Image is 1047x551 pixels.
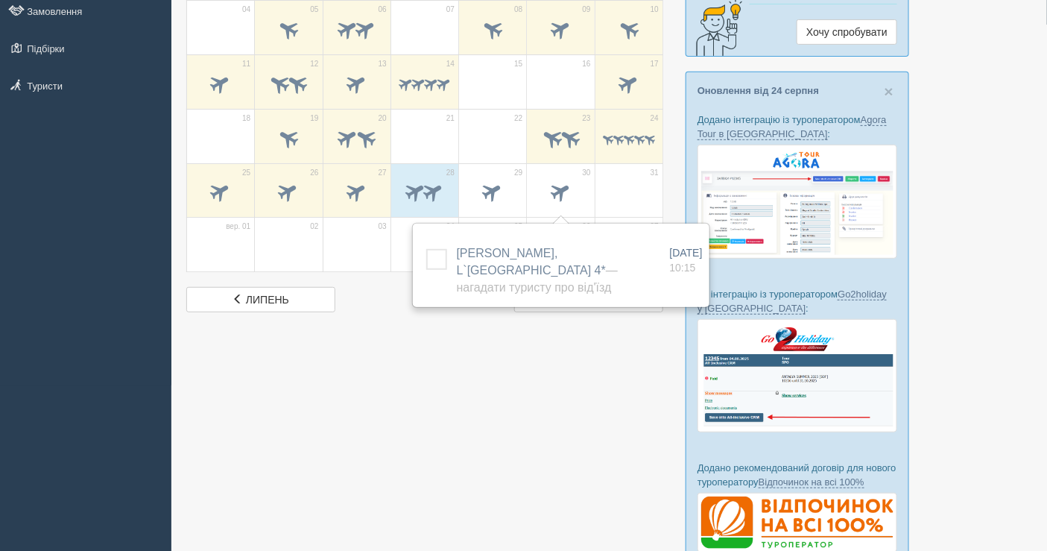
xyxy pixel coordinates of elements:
span: липень [246,294,289,306]
span: 06 [583,221,591,232]
span: 26 [310,168,318,178]
span: 14 [446,59,455,69]
a: липень [186,287,335,312]
span: 03 [379,221,387,232]
span: [PERSON_NAME], L`[GEOGRAPHIC_DATA] 4* [457,247,618,294]
span: 21 [446,113,455,124]
span: 24 [651,113,659,124]
span: 04 [242,4,250,15]
p: Та інтеграцію із туроператором : [698,287,897,315]
span: 30 [583,168,591,178]
span: [DATE] [670,247,703,259]
span: 28 [446,168,455,178]
span: 17 [651,59,659,69]
span: 08 [514,4,522,15]
span: 19 [310,113,318,124]
span: 23 [583,113,591,124]
img: go2holiday-bookings-crm-for-travel-agency.png [698,319,897,432]
a: Оновлення від 24 серпня [698,85,819,96]
span: 25 [242,168,250,178]
button: Close [885,84,893,99]
p: Додано інтеграцію із туроператором : [698,113,897,141]
span: 06 [379,4,387,15]
a: Agora Tour в [GEOGRAPHIC_DATA] [698,114,887,140]
span: 12 [310,59,318,69]
span: 22 [514,113,522,124]
span: 13 [379,59,387,69]
a: [PERSON_NAME], L`[GEOGRAPHIC_DATA] 4*— Нагадати туристу про від'їзд [457,247,618,294]
span: 05 [310,4,318,15]
img: agora-tour-%D0%B7%D0%B0%D1%8F%D0%B2%D0%BA%D0%B8-%D1%81%D1%80%D0%BC-%D0%B4%D0%BB%D1%8F-%D1%82%D1%8... [698,145,897,259]
span: вер. 01 [226,221,250,232]
span: 10 [651,4,659,15]
span: 31 [651,168,659,178]
span: 16 [583,59,591,69]
span: 20 [379,113,387,124]
span: 05 [514,221,522,232]
span: 07 [446,4,455,15]
span: — Нагадати туристу про від'їзд [457,264,618,294]
span: 04 [446,221,455,232]
span: × [885,83,893,100]
span: 10:15 [670,262,696,274]
a: Відпочинок на всі 100% [759,476,864,488]
p: Додано рекомендований договір для нового туроператору [698,461,897,489]
span: 27 [379,168,387,178]
span: 15 [514,59,522,69]
span: 09 [583,4,591,15]
a: Хочу спробувати [797,19,897,45]
span: 29 [514,168,522,178]
span: 11 [242,59,250,69]
span: 07 [651,221,659,232]
a: [DATE] 10:15 [670,245,703,275]
span: 18 [242,113,250,124]
span: 02 [310,221,318,232]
